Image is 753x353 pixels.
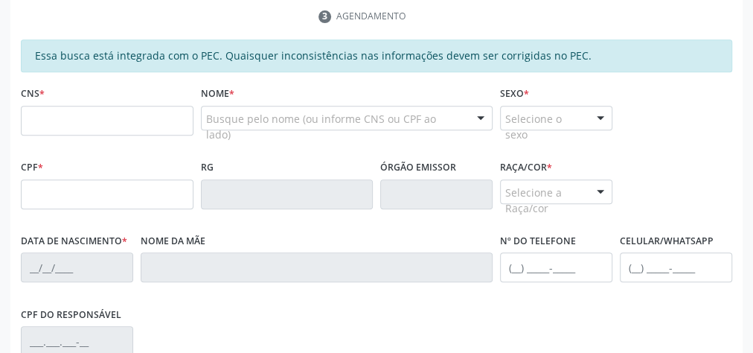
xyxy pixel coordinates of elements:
[21,156,43,179] label: CPF
[500,230,576,253] label: Nº do Telefone
[505,111,582,142] span: Selecione o sexo
[21,83,45,106] label: CNS
[21,39,732,72] div: Essa busca está integrada com o PEC. Quaisquer inconsistências nas informações devem ser corrigid...
[620,230,714,253] label: Celular/WhatsApp
[201,156,214,179] label: RG
[21,230,127,253] label: Data de nascimento
[505,185,582,216] span: Selecione a Raça/cor
[380,156,456,179] label: Órgão emissor
[500,156,552,179] label: Raça/cor
[141,230,205,253] label: Nome da mãe
[201,83,234,106] label: Nome
[500,252,612,282] input: (__) _____-_____
[620,252,732,282] input: (__) _____-_____
[206,111,463,142] span: Busque pelo nome (ou informe CNS ou CPF ao lado)
[500,83,529,106] label: Sexo
[21,252,133,282] input: __/__/____
[21,303,121,326] label: CPF do responsável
